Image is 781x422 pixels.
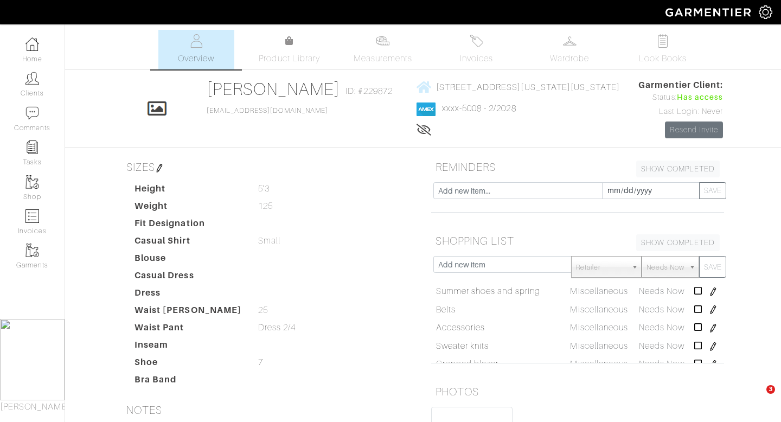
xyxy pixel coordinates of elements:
span: Overview [178,52,214,65]
span: Needs Now [639,286,684,296]
span: Miscellaneous [570,286,628,296]
h5: SIZES [122,156,415,178]
span: Needs Now [646,257,684,278]
a: Belts [436,303,456,316]
img: comment-icon-a0a6a9ef722e966f86d9cbdc48e553b5cf19dbc54f86b18d962a5391bc8f6eb6.png [25,106,39,120]
dt: Dress [126,286,250,304]
button: SAVE [699,182,726,199]
img: gear-icon-white-bd11855cb880d31180b6d7d6211b90ccbf57a29d726f0c71d8c61bd08dd39cc2.png [759,5,772,19]
img: pen-cf24a1663064a2ec1b9c1bd2387e9de7a2fa800b781884d57f21acf72779bad2.png [709,287,718,296]
img: reminder-icon-8004d30b9f0a5d33ae49ab947aed9ed385cf756f9e5892f1edd6e32f2345188e.png [25,140,39,154]
dt: Casual Shirt [126,234,250,252]
span: Look Books [639,52,687,65]
a: [STREET_ADDRESS][US_STATE][US_STATE] [417,80,620,94]
span: Miscellaneous [570,305,628,315]
img: wardrobe-487a4870c1b7c33e795ec22d11cfc2ed9d08956e64fb3008fe2437562e282088.svg [563,34,577,48]
span: Small [258,234,280,247]
a: Accessories [436,321,485,334]
span: 7 [258,356,263,369]
dt: Inseam [126,338,250,356]
a: Invoices [438,30,514,69]
span: 125 [258,200,273,213]
span: Invoices [460,52,493,65]
img: pen-cf24a1663064a2ec1b9c1bd2387e9de7a2fa800b781884d57f21acf72779bad2.png [709,360,718,369]
span: 3 [766,385,775,394]
a: Wardrobe [532,30,607,69]
span: Needs Now [639,305,684,315]
span: Needs Now [639,323,684,333]
dt: Waist Pant [126,321,250,338]
h5: NOTES [122,399,415,421]
dt: Casual Dress [126,269,250,286]
div: Last Login: Never [638,106,723,118]
a: xxxx-5008 - 2/2028 [442,104,516,113]
span: Wardrobe [550,52,589,65]
span: Miscellaneous [570,359,628,369]
span: Miscellaneous [570,341,628,351]
a: Cropped blazer [436,357,499,370]
dt: Height [126,182,250,200]
span: Needs Now [639,359,684,369]
dt: Blouse [126,252,250,269]
div: Status: [638,92,723,104]
img: garments-icon-b7da505a4dc4fd61783c78ac3ca0ef83fa9d6f193b1c9dc38574b1d14d53ca28.png [25,244,39,257]
span: Product Library [259,52,320,65]
img: pen-cf24a1663064a2ec1b9c1bd2387e9de7a2fa800b781884d57f21acf72779bad2.png [155,164,164,172]
img: garments-icon-b7da505a4dc4fd61783c78ac3ca0ef83fa9d6f193b1c9dc38574b1d14d53ca28.png [25,175,39,189]
img: pen-cf24a1663064a2ec1b9c1bd2387e9de7a2fa800b781884d57f21acf72779bad2.png [709,305,718,314]
span: ID: #229872 [345,85,393,98]
input: Add new item... [433,182,603,199]
a: [EMAIL_ADDRESS][DOMAIN_NAME] [207,107,328,114]
img: dashboard-icon-dbcd8f5a0b271acd01030246c82b418ddd0df26cd7fceb0bd07c9910d44c42f6.png [25,37,39,51]
img: american_express-1200034d2e149cdf2cc7894a33a747db654cf6f8355cb502592f1d228b2ac700.png [417,103,436,116]
span: 25 [258,304,268,317]
span: Measurements [354,52,413,65]
span: [STREET_ADDRESS][US_STATE][US_STATE] [436,82,620,92]
img: orders-icon-0abe47150d42831381b5fb84f609e132dff9fe21cb692f30cb5eec754e2cba89.png [25,209,39,223]
a: SHOW COMPLETED [636,234,720,251]
a: Measurements [345,30,421,69]
a: Summer shoes and spring [436,285,540,298]
h5: SHOPPING LIST [431,230,724,252]
h5: PHOTOS [431,381,724,402]
span: Miscellaneous [570,323,628,333]
img: garmentier-logo-header-white-b43fb05a5012e4ada735d5af1a66efaba907eab6374d6393d1fbf88cb4ef424d.png [660,3,759,22]
a: Resend Invite [665,122,723,138]
dt: Bra Band [126,373,250,391]
img: todo-9ac3debb85659649dc8f770b8b6100bb5dab4b48dedcbae339e5042a72dfd3cc.svg [656,34,670,48]
dt: Waist [PERSON_NAME] [126,304,250,321]
a: Look Books [625,30,701,69]
span: Has access [677,92,724,104]
a: [PERSON_NAME] [207,79,341,99]
dt: Shoe [126,356,250,373]
input: Add new item [433,256,572,273]
span: Needs Now [639,341,684,351]
a: Sweater knits [436,340,489,353]
dt: Weight [126,200,250,217]
iframe: Intercom live chat [744,385,770,411]
img: pen-cf24a1663064a2ec1b9c1bd2387e9de7a2fa800b781884d57f21acf72779bad2.png [709,324,718,333]
img: basicinfo-40fd8af6dae0f16599ec9e87c0ef1c0a1fdea2edbe929e3d69a839185d80c458.svg [189,34,203,48]
a: SHOW COMPLETED [636,161,720,177]
img: orders-27d20c2124de7fd6de4e0e44c1d41de31381a507db9b33961299e4e07d508b8c.svg [470,34,483,48]
span: 5’3 [258,182,270,195]
a: Overview [158,30,234,69]
a: Product Library [252,35,328,65]
button: SAVE [699,256,726,278]
span: Garmentier Client: [638,79,723,92]
dt: Fit Designation [126,217,250,234]
h5: REMINDERS [431,156,724,178]
span: Retailer [576,257,627,278]
img: measurements-466bbee1fd09ba9460f595b01e5d73f9e2bff037440d3c8f018324cb6cdf7a4a.svg [376,34,389,48]
span: Dress 2/4 [258,321,296,334]
img: pen-cf24a1663064a2ec1b9c1bd2387e9de7a2fa800b781884d57f21acf72779bad2.png [709,342,718,351]
img: clients-icon-6bae9207a08558b7cb47a8932f037763ab4055f8c8b6bfacd5dc20c3e0201464.png [25,72,39,85]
